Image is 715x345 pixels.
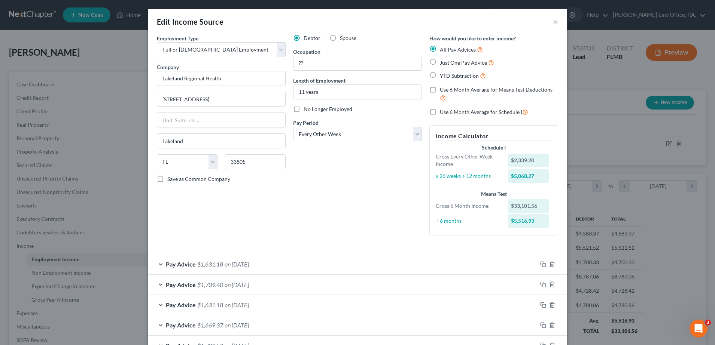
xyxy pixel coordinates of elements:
span: Pay Period [293,120,319,126]
button: × [553,17,558,26]
div: x 26 weeks ÷ 12 months [432,172,504,180]
input: Search company by name... [157,71,286,86]
input: Unit, Suite, etc... [157,113,285,127]
span: $1,631.18 [197,261,223,268]
div: Schedule I [436,144,552,151]
div: $2,339.20 [508,154,549,167]
input: Enter zip... [225,154,286,169]
span: on [DATE] [225,321,249,329]
input: Enter city... [157,134,285,148]
span: Spouse [340,35,356,41]
span: on [DATE] [225,261,249,268]
span: Just One Pay Advice [440,59,487,66]
label: How would you like to enter income? [429,34,516,42]
span: Save as Common Company [167,176,230,182]
div: $33,101.56 [508,199,549,213]
h5: Income Calculator [436,132,552,141]
iframe: Intercom live chat [690,320,708,338]
input: ex: 2 years [293,85,422,99]
span: Company [157,64,179,70]
span: Pay Advice [166,261,196,268]
span: YTD Subtraction [440,73,479,79]
span: No Longer Employed [304,106,352,112]
label: Length of Employment [293,77,346,84]
span: on [DATE] [225,301,249,308]
div: Gross 6 Month Income [432,202,504,210]
span: $1,631.18 [197,301,223,308]
span: 3 [705,320,711,326]
div: $5,068.27 [508,169,549,183]
span: Use 6 Month Average for Schedule I [440,109,522,115]
span: Debtor [304,35,320,41]
span: Use 6 Month Average for Means Test Deductions [440,86,553,93]
div: $5,516.93 [508,214,549,228]
span: on [DATE] [225,281,249,288]
input: -- [293,56,422,70]
span: $1,669.37 [197,321,223,329]
span: All Pay Advices [440,46,476,53]
span: Pay Advice [166,301,196,308]
div: Edit Income Source [157,16,223,27]
span: $1,709.40 [197,281,223,288]
span: Pay Advice [166,321,196,329]
div: ÷ 6 months [432,217,504,225]
div: Gross Every Other Week Income [432,153,504,168]
span: Employment Type [157,35,198,41]
input: Enter address... [157,92,285,107]
div: Means Test [436,190,552,198]
span: Pay Advice [166,281,196,288]
label: Occupation [293,48,320,56]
